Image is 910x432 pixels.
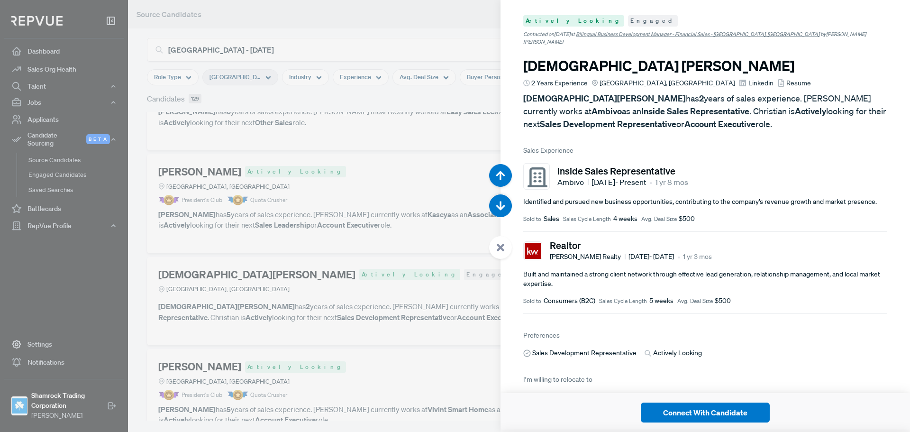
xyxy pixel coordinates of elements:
[523,57,887,74] h3: [DEMOGRAPHIC_DATA] [PERSON_NAME]
[591,176,646,188] span: [DATE] - Present
[677,251,680,262] article: •
[544,214,559,224] span: Sales
[544,296,595,306] span: Consumers (B2C)
[684,119,755,129] strong: Account Executive
[649,176,652,188] article: •
[523,297,541,305] span: Sold to
[576,30,819,38] span: Bilingual Business Development Manager - Financial Sales - [GEOGRAPHIC_DATA], [GEOGRAPHIC_DATA]
[748,78,773,88] span: Linkedin
[786,78,811,88] span: Resume
[563,215,611,223] span: Sales Cycle Length
[649,296,673,306] span: 5 weeks
[525,243,540,259] img: Keller Williams Realty
[523,92,887,130] p: has years of sales experience. [PERSON_NAME] currently works at as an . Christian is looking for ...
[557,176,589,188] span: Ambivo
[655,176,688,188] span: 1 yr 8 mos
[591,106,622,117] strong: Ambivo
[600,78,735,88] span: [GEOGRAPHIC_DATA], [GEOGRAPHIC_DATA]
[550,239,712,251] h5: Realtor
[795,106,826,117] strong: Actively
[523,15,624,27] span: Actively Looking
[677,297,713,305] span: Avg. Deal Size
[523,331,560,340] span: Preferences
[532,392,616,402] span: No, I'm not willing to relocate
[679,214,695,224] span: $500
[532,348,637,358] span: Sales Development Representative
[550,252,626,262] span: [PERSON_NAME] Realty
[523,30,887,46] span: Contacted on [DATE] at by [PERSON_NAME] [PERSON_NAME]
[777,78,811,88] a: Resume
[613,214,637,224] span: 4 weeks
[653,348,702,358] span: Actively Looking
[628,252,674,262] span: [DATE] - [DATE]
[739,78,773,88] a: Linkedin
[523,270,887,288] p: Built and maintained a strong client network through effective lead generation, relationship mana...
[599,297,647,305] span: Sales Cycle Length
[531,78,588,88] span: 2 Years Experience
[523,197,887,207] p: Identified and pursued new business opportunities, contributing to the company’s revenue growth a...
[523,93,686,104] strong: [DEMOGRAPHIC_DATA][PERSON_NAME]
[715,296,731,306] span: $500
[641,403,770,423] button: Connect With Candidate
[523,375,592,384] span: I’m willing to relocate to
[523,215,541,223] span: Sold to
[557,165,688,176] h5: Inside Sales Representative
[523,146,887,156] span: Sales Experience
[683,252,712,262] span: 1 yr 3 mos
[699,93,704,104] strong: 2
[641,215,677,223] span: Avg. Deal Size
[641,106,749,117] strong: Inside Sales Representative
[628,15,678,27] span: Engaged
[540,119,676,129] strong: Sales Development Representative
